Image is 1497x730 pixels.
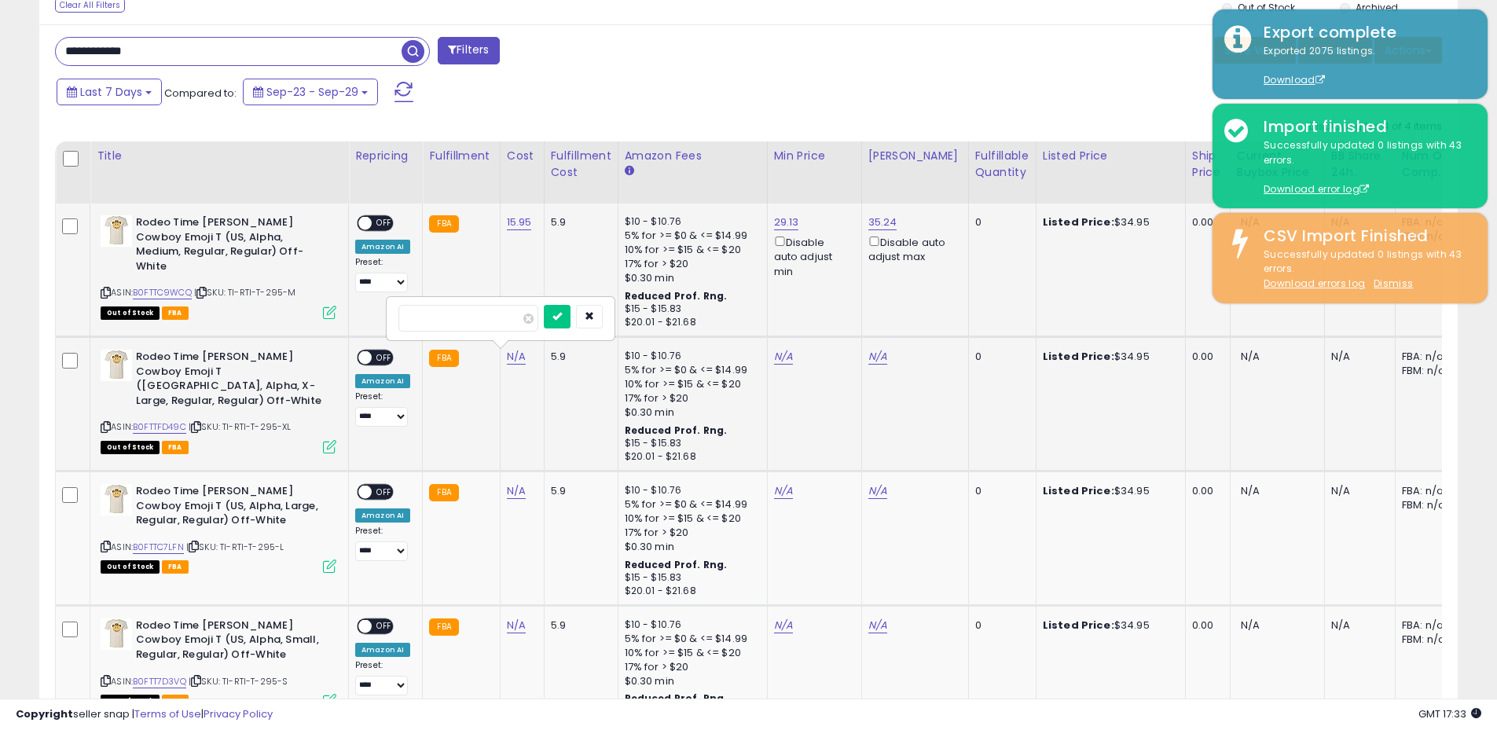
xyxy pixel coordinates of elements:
div: 0.00 [1192,484,1218,498]
small: FBA [429,350,458,367]
span: | SKU: TI-RTI-T-295-L [186,541,284,553]
span: FBA [162,560,189,574]
a: N/A [507,483,526,499]
div: 0 [975,618,1024,633]
div: 5% for >= $0 & <= $14.99 [625,229,755,243]
div: $34.95 [1043,350,1173,364]
span: OFF [372,217,397,230]
button: Last 7 Days [57,79,162,105]
span: OFF [372,620,397,633]
span: | SKU: TI-RTI-T-295-S [189,675,288,688]
div: 17% for > $20 [625,660,755,674]
div: 0 [975,484,1024,498]
div: Preset: [355,391,410,427]
a: Privacy Policy [204,706,273,721]
span: OFF [372,486,397,499]
div: $15 - $15.83 [625,571,755,585]
span: | SKU: TI-RTI-T-295-XL [189,420,292,433]
a: B0FTTC9WCQ [133,286,192,299]
div: $10 - $10.76 [625,484,755,497]
div: Preset: [355,660,410,695]
b: Listed Price: [1043,618,1114,633]
div: $34.95 [1043,484,1173,498]
div: 10% for >= $15 & <= $20 [625,377,755,391]
div: 10% for >= $15 & <= $20 [625,646,755,660]
b: Rodeo Time [PERSON_NAME] Cowboy Emoji T (US, Alpha, Large, Regular, Regular) Off-White [136,484,327,532]
span: FBA [162,441,189,454]
div: ASIN: [101,215,336,317]
div: 10% for >= $15 & <= $20 [625,512,755,526]
button: Sep-23 - Sep-29 [243,79,378,105]
div: $10 - $10.76 [625,215,755,229]
b: Rodeo Time [PERSON_NAME] Cowboy Emoji T (US, Alpha, Medium, Regular, Regular) Off-White [136,215,327,277]
div: $0.30 min [625,540,755,554]
div: Fulfillment [429,148,493,164]
div: 0 [975,215,1024,229]
span: All listings that are currently out of stock and unavailable for purchase on Amazon [101,560,160,574]
a: 15.95 [507,215,532,230]
div: $34.95 [1043,618,1173,633]
span: | SKU: TI-RTI-T-295-M [194,286,296,299]
small: FBA [429,215,458,233]
div: 5% for >= $0 & <= $14.99 [625,497,755,512]
small: FBA [429,484,458,501]
div: Fulfillment Cost [551,148,611,181]
span: 2025-10-7 17:33 GMT [1418,706,1481,721]
div: FBA: n/a [1402,618,1454,633]
div: Exported 2075 listings. [1252,44,1476,88]
div: $10 - $10.76 [625,618,755,632]
div: $20.01 - $21.68 [625,585,755,598]
div: Min Price [774,148,855,164]
strong: Copyright [16,706,73,721]
div: $0.30 min [625,271,755,285]
div: Successfully updated 0 listings with 43 errors. [1252,138,1476,196]
a: N/A [868,483,887,499]
div: $15 - $15.83 [625,437,755,450]
small: FBA [429,618,458,636]
span: Compared to: [164,86,237,101]
div: $34.95 [1043,215,1173,229]
b: Rodeo Time [PERSON_NAME] Cowboy Emoji T ([GEOGRAPHIC_DATA], Alpha, X-Large, Regular, Regular) Off... [136,350,327,412]
img: 31rG9D1E90L._SL40_.jpg [101,484,132,515]
a: N/A [774,618,793,633]
a: B0FTTFD49C [133,420,186,434]
a: B0FTTC7LFN [133,541,184,554]
div: 0 [975,350,1024,364]
b: Reduced Prof. Rng. [625,289,728,303]
div: $10 - $10.76 [625,350,755,363]
div: $20.01 - $21.68 [625,450,755,464]
div: Amazon AI [355,508,410,523]
div: Preset: [355,257,410,292]
span: N/A [1241,349,1260,364]
div: Successfully updated 0 listings with 43 errors. [1252,248,1476,292]
span: All listings that are currently out of stock and unavailable for purchase on Amazon [101,306,160,320]
span: N/A [1241,618,1260,633]
div: 0.00 [1192,350,1218,364]
b: Listed Price: [1043,215,1114,229]
div: Preset: [355,526,410,561]
span: FBA [162,306,189,320]
div: 0.00 [1192,215,1218,229]
div: 5% for >= $0 & <= $14.99 [625,363,755,377]
a: Download error log [1264,182,1369,196]
span: Last 7 Days [80,84,142,100]
div: 5.9 [551,350,606,364]
div: $0.30 min [625,405,755,420]
div: Import finished [1252,116,1476,138]
div: Fulfillable Quantity [975,148,1029,181]
div: Amazon Fees [625,148,761,164]
img: 31rG9D1E90L._SL40_.jpg [101,215,132,247]
div: ASIN: [101,484,336,571]
span: All listings that are currently out of stock and unavailable for purchase on Amazon [101,441,160,454]
a: 35.24 [868,215,897,230]
div: FBA: n/a [1402,350,1454,364]
b: Reduced Prof. Rng. [625,424,728,437]
b: Rodeo Time [PERSON_NAME] Cowboy Emoji T (US, Alpha, Small, Regular, Regular) Off-White [136,618,327,666]
button: Filters [438,37,499,64]
div: 5.9 [551,215,606,229]
div: FBM: n/a [1402,633,1454,647]
div: Disable auto adjust max [868,233,956,264]
div: Amazon AI [355,643,410,657]
label: Archived [1356,1,1398,14]
a: Download errors log [1264,277,1365,290]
